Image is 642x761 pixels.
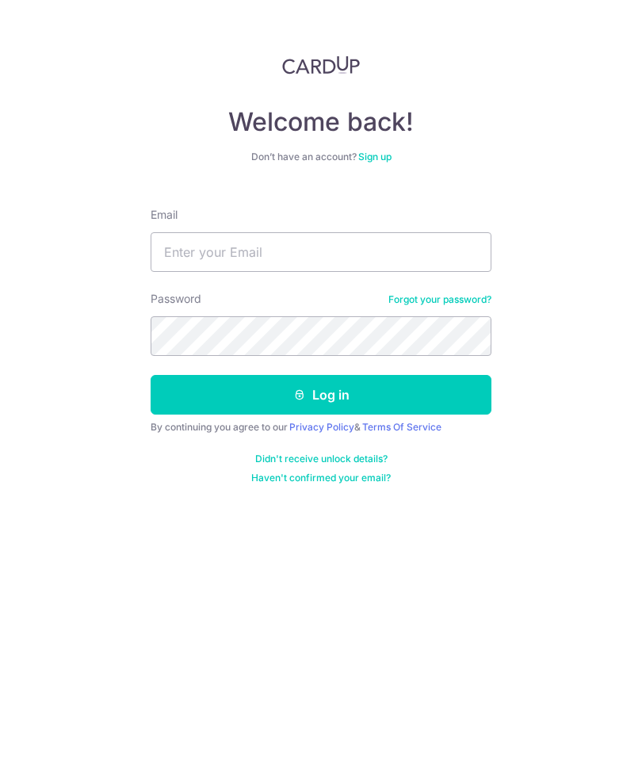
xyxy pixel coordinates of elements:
div: Don’t have an account? [151,151,491,163]
label: Email [151,207,178,223]
a: Didn't receive unlock details? [255,453,388,465]
input: Enter your Email [151,232,491,272]
label: Password [151,291,201,307]
a: Sign up [358,151,392,163]
h4: Welcome back! [151,106,491,138]
a: Forgot your password? [388,293,491,306]
button: Log in [151,375,491,415]
div: By continuing you agree to our & [151,421,491,434]
img: CardUp Logo [282,55,360,75]
a: Haven't confirmed your email? [251,472,391,484]
a: Privacy Policy [289,421,354,433]
a: Terms Of Service [362,421,441,433]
